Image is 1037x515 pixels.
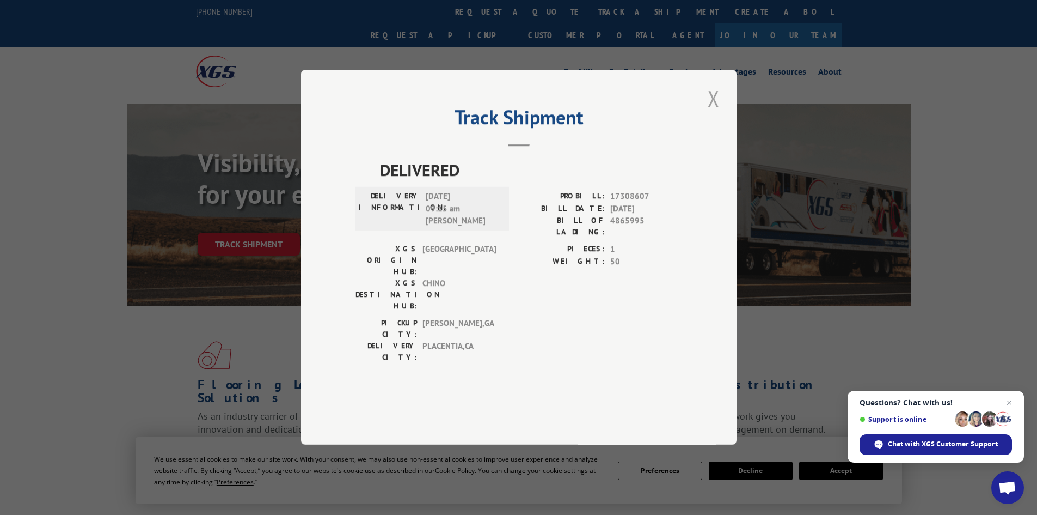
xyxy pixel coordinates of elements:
[860,415,951,423] span: Support is online
[355,341,417,363] label: DELIVERY CITY:
[422,244,496,278] span: [GEOGRAPHIC_DATA]
[359,191,420,228] label: DELIVERY INFORMATION:
[610,256,682,268] span: 50
[519,215,605,238] label: BILL OF LADING:
[860,434,1012,455] span: Chat with XGS Customer Support
[860,398,1012,407] span: Questions? Chat with us!
[355,318,417,341] label: PICKUP CITY:
[610,244,682,256] span: 1
[519,191,605,203] label: PROBILL:
[610,215,682,238] span: 4865995
[422,318,496,341] span: [PERSON_NAME] , GA
[519,256,605,268] label: WEIGHT:
[519,244,605,256] label: PIECES:
[888,439,998,449] span: Chat with XGS Customer Support
[991,471,1024,504] a: Open chat
[610,191,682,203] span: 17308607
[422,278,496,312] span: CHINO
[519,203,605,215] label: BILL DATE:
[355,278,417,312] label: XGS DESTINATION HUB:
[426,191,499,228] span: [DATE] 09:15 am [PERSON_NAME]
[380,158,682,183] span: DELIVERED
[422,341,496,363] span: PLACENTIA , CA
[355,110,682,130] h2: Track Shipment
[355,244,417,278] label: XGS ORIGIN HUB:
[704,83,723,113] button: Close modal
[610,203,682,215] span: [DATE]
